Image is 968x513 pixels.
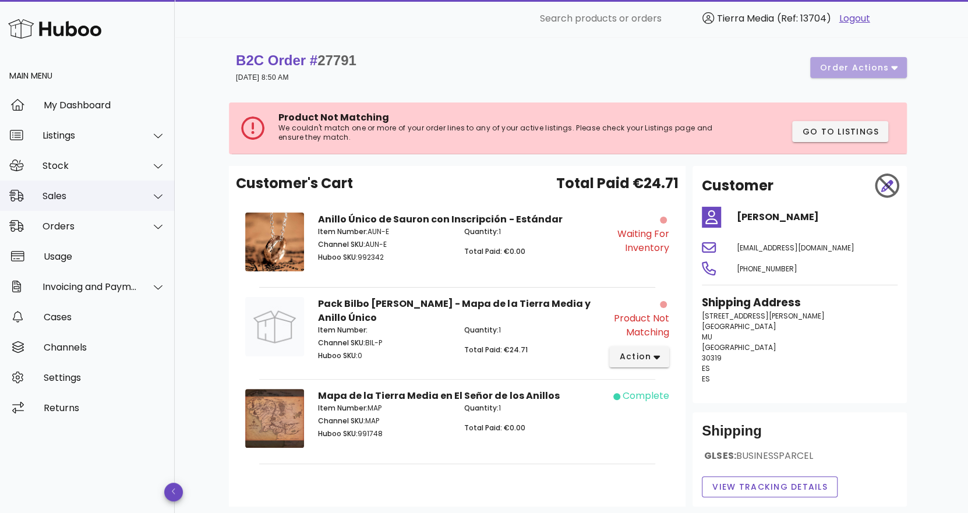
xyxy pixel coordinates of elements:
[278,111,389,124] span: Product Not Matching
[839,12,870,26] a: Logout
[245,297,304,356] img: Product Image
[318,297,590,324] strong: Pack Bilbo [PERSON_NAME] - Mapa de la Tierra Media y Anillo Único
[712,481,828,493] span: View Tracking details
[236,173,353,194] span: Customer's Cart
[702,374,710,384] span: ES
[717,12,774,25] span: Tierra Media
[702,332,712,342] span: MU
[44,402,165,413] div: Returns
[318,403,450,413] p: MAP
[464,246,525,256] span: Total Paid: €0.00
[245,389,304,448] img: Product Image
[702,175,773,196] h2: Customer
[792,121,888,142] button: Go to Listings
[737,210,898,224] h4: [PERSON_NAME]
[318,403,368,413] span: Item Number:
[8,16,101,41] img: Huboo Logo
[556,173,679,194] span: Total Paid €24.71
[318,239,450,250] p: AUN-E
[603,227,669,255] div: Waiting for Inventory
[318,252,450,263] p: 992342
[43,130,137,141] div: Listings
[44,312,165,323] div: Cases
[464,403,596,413] p: 1
[464,345,528,355] span: Total Paid: €24.71
[702,295,898,311] h3: Shipping Address
[623,389,669,403] div: complete
[318,416,365,426] span: Channel SKU:
[43,221,137,232] div: Orders
[44,372,165,383] div: Settings
[318,227,450,237] p: AUN-E
[737,264,797,274] span: [PHONE_NUMBER]
[702,321,776,331] span: [GEOGRAPHIC_DATA]
[43,160,137,171] div: Stock
[737,243,854,253] span: [EMAIL_ADDRESS][DOMAIN_NAME]
[318,252,358,262] span: Huboo SKU:
[702,450,898,472] div: GLSES:
[318,416,450,426] p: MAP
[43,281,137,292] div: Invoicing and Payments
[318,338,365,348] span: Channel SKU:
[318,429,450,439] p: 991748
[43,190,137,201] div: Sales
[44,251,165,262] div: Usage
[318,213,562,226] strong: Anillo Único de Sauron con Inscripción - Estándar
[609,346,669,367] button: action
[318,227,368,236] span: Item Number:
[318,429,358,438] span: Huboo SKU:
[702,353,722,363] span: 30319
[702,422,898,450] div: Shipping
[318,239,365,249] span: Channel SKU:
[464,403,499,413] span: Quantity:
[736,449,814,462] span: BUSINESSPARCEL
[318,351,358,360] span: Huboo SKU:
[801,126,879,138] span: Go to Listings
[236,73,289,82] small: [DATE] 8:50 AM
[619,351,651,363] span: action
[278,123,735,142] p: We couldn't match one or more of your order lines to any of your active listings. Please check yo...
[464,227,499,236] span: Quantity:
[464,325,499,335] span: Quantity:
[702,476,838,497] button: View Tracking details
[702,311,825,321] span: [STREET_ADDRESS][PERSON_NAME]
[245,213,304,271] img: Product Image
[317,52,356,68] span: 27791
[44,342,165,353] div: Channels
[318,389,559,402] strong: Mapa de la Tierra Media en El Señor de los Anillos
[777,12,831,25] span: (Ref: 13704)
[318,351,450,361] p: 0
[318,325,368,335] span: Item Number:
[464,325,596,335] p: 1
[44,100,165,111] div: My Dashboard
[702,363,710,373] span: ES
[464,423,525,433] span: Total Paid: €0.00
[318,338,450,348] p: BIL-P
[236,52,356,68] strong: B2C Order #
[603,312,669,339] div: Product Not Matching
[702,342,776,352] span: [GEOGRAPHIC_DATA]
[464,227,596,237] p: 1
